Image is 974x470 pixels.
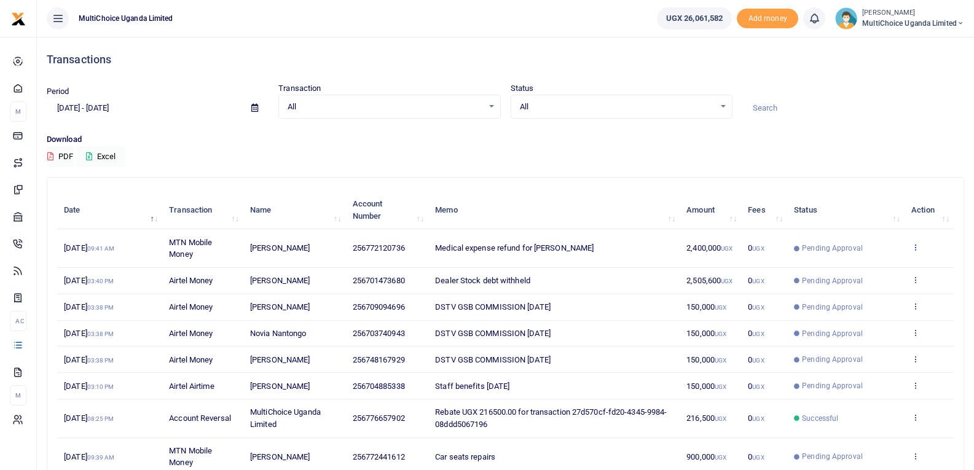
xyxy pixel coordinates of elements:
th: Transaction: activate to sort column ascending [162,191,243,229]
span: MultiChoice Uganda Limited [250,407,321,429]
span: MTN Mobile Money [169,238,212,259]
small: 09:41 AM [87,245,115,252]
span: Medical expense refund for [PERSON_NAME] [435,243,594,253]
small: 09:39 AM [87,454,115,461]
small: UGX [752,415,764,422]
small: UGX [721,245,732,252]
small: 03:38 PM [87,357,114,364]
span: Pending Approval [802,354,863,365]
span: MultiChoice Uganda Limited [862,18,964,29]
span: Novia Nantongo [250,329,306,338]
h4: Transactions [47,53,964,66]
th: Fees: activate to sort column ascending [741,191,787,229]
small: 03:38 PM [87,331,114,337]
span: Rebate UGX 216500.00 for transaction 27d570cf-fd20-4345-9984-08ddd5067196 [435,407,667,429]
small: UGX [715,415,726,422]
th: Status: activate to sort column ascending [787,191,905,229]
span: 0 [748,329,764,338]
span: [DATE] [64,302,114,311]
span: Dealer Stock debt withheld [435,276,530,285]
span: Airtel Money [169,302,213,311]
input: Search [742,98,964,119]
button: Excel [76,146,126,167]
span: 216,500 [686,413,726,423]
span: 900,000 [686,452,726,461]
span: All [288,101,482,113]
small: UGX [752,454,764,461]
span: 256776657902 [353,413,405,423]
span: 256703740943 [353,329,405,338]
span: Airtel Money [169,329,213,338]
small: UGX [715,383,726,390]
span: Staff benefits [DATE] [435,382,509,391]
span: DSTV GSB COMMISSION [DATE] [435,329,551,338]
span: 256704885338 [353,382,405,391]
span: Pending Approval [802,243,863,254]
span: Airtel Money [169,355,213,364]
span: Add money [737,9,798,29]
small: UGX [752,331,764,337]
li: Toup your wallet [737,9,798,29]
span: [PERSON_NAME] [250,243,310,253]
span: [PERSON_NAME] [250,382,310,391]
small: 08:25 PM [87,415,114,422]
img: profile-user [835,7,857,29]
span: 0 [748,302,764,311]
span: Successful [802,413,838,424]
small: UGX [715,357,726,364]
span: Pending Approval [802,302,863,313]
span: 150,000 [686,302,726,311]
span: 256709094696 [353,302,405,311]
th: Amount: activate to sort column ascending [680,191,741,229]
label: Period [47,85,69,98]
span: 256701473680 [353,276,405,285]
span: MTN Mobile Money [169,446,212,468]
span: 0 [748,413,764,423]
span: DSTV GSB COMMISSION [DATE] [435,302,551,311]
span: [PERSON_NAME] [250,276,310,285]
a: UGX 26,061,582 [657,7,732,29]
span: UGX 26,061,582 [666,12,723,25]
span: [PERSON_NAME] [250,302,310,311]
span: 2,400,000 [686,243,732,253]
span: 0 [748,276,764,285]
small: [PERSON_NAME] [862,8,964,18]
span: Pending Approval [802,275,863,286]
span: [DATE] [64,413,114,423]
span: 256748167929 [353,355,405,364]
th: Account Number: activate to sort column ascending [345,191,428,229]
label: Status [511,82,534,95]
small: UGX [752,278,764,284]
small: 03:10 PM [87,383,114,390]
span: [DATE] [64,276,114,285]
input: select period [47,98,242,119]
small: 03:40 PM [87,278,114,284]
p: Download [47,133,964,146]
span: [DATE] [64,382,114,391]
a: Add money [737,13,798,22]
span: 150,000 [686,382,726,391]
li: M [10,101,26,122]
span: [PERSON_NAME] [250,452,310,461]
small: UGX [752,245,764,252]
small: UGX [721,278,732,284]
a: profile-user [PERSON_NAME] MultiChoice Uganda Limited [835,7,964,29]
li: Ac [10,311,26,331]
small: UGX [752,357,764,364]
a: logo-small logo-large logo-large [11,14,26,23]
th: Memo: activate to sort column ascending [428,191,680,229]
span: Car seats repairs [435,452,495,461]
span: DSTV GSB COMMISSION [DATE] [435,355,551,364]
span: 256772441612 [353,452,405,461]
span: 2,505,600 [686,276,732,285]
img: logo-small [11,12,26,26]
span: MultiChoice Uganda Limited [74,13,178,24]
small: UGX [752,383,764,390]
span: 0 [748,452,764,461]
span: Account Reversal [169,413,231,423]
span: 0 [748,243,764,253]
small: 03:38 PM [87,304,114,311]
small: UGX [715,454,726,461]
li: Wallet ballance [652,7,737,29]
span: [DATE] [64,329,114,338]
